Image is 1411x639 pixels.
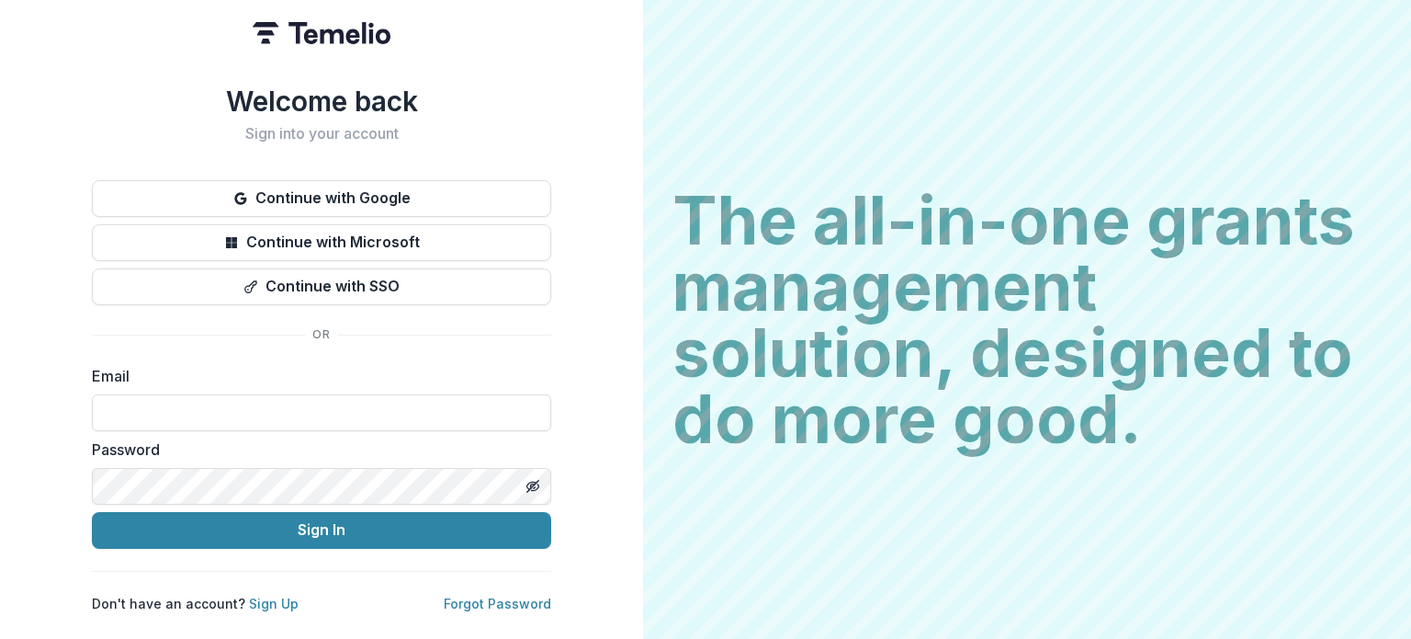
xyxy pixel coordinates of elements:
[444,596,551,611] a: Forgot Password
[253,22,390,44] img: Temelio
[92,365,540,387] label: Email
[92,224,551,261] button: Continue with Microsoft
[92,439,540,461] label: Password
[92,85,551,118] h1: Welcome back
[518,472,547,501] button: Toggle password visibility
[92,125,551,143] h2: Sign into your account
[92,268,551,305] button: Continue with SSO
[92,512,551,549] button: Sign In
[92,180,551,217] button: Continue with Google
[249,596,299,611] a: Sign Up
[92,594,299,613] p: Don't have an account?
